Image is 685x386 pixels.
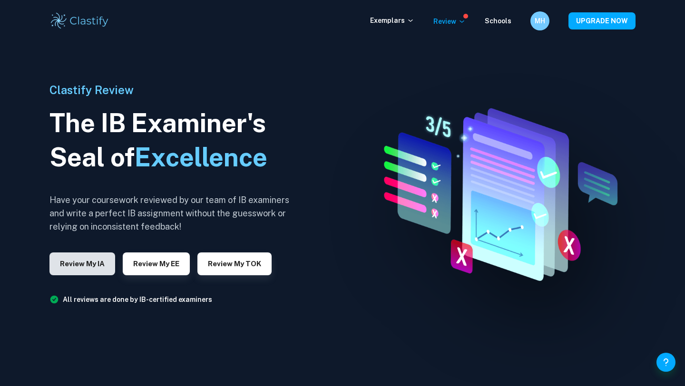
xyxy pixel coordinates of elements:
button: Review my IA [49,252,115,275]
button: Help and Feedback [656,353,675,372]
a: Schools [485,17,511,25]
h6: Have your coursework reviewed by our team of IB examiners and write a perfect IB assignment witho... [49,193,297,233]
button: MH [530,11,549,30]
h6: Clastify Review [49,81,297,98]
button: Review my EE [123,252,190,275]
h1: The IB Examiner's Seal of [49,106,297,174]
p: Exemplars [370,15,414,26]
a: All reviews are done by IB-certified examiners [63,296,212,303]
button: Review my TOK [197,252,272,275]
h6: MH [535,16,546,26]
img: Clastify logo [49,11,110,30]
p: Review [433,16,466,27]
img: IA Review hero [362,100,630,286]
button: UPGRADE NOW [568,12,636,29]
span: Excellence [135,142,267,172]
